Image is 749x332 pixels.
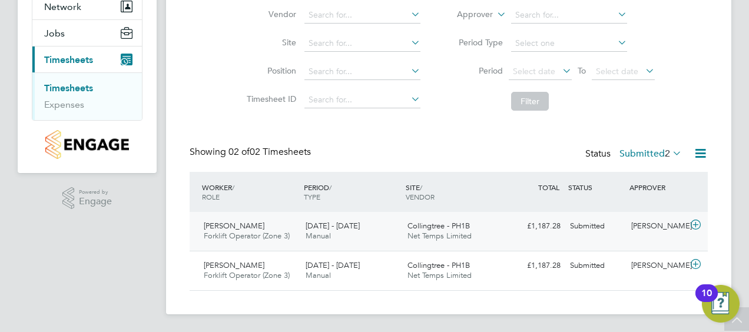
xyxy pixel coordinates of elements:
[204,270,290,280] span: Forklift Operator (Zone 3)
[243,65,296,76] label: Position
[32,130,142,159] a: Go to home page
[407,260,470,270] span: Collingtree - PH1B
[202,192,220,201] span: ROLE
[329,182,332,192] span: /
[304,35,420,52] input: Search for...
[228,146,250,158] span: 02 of
[204,221,264,231] span: [PERSON_NAME]
[407,270,472,280] span: Net Temps Limited
[627,217,688,236] div: [PERSON_NAME]
[204,231,290,241] span: Forklift Operator (Zone 3)
[44,54,93,65] span: Timesheets
[44,1,81,12] span: Network
[45,130,128,159] img: countryside-properties-logo-retina.png
[243,9,296,19] label: Vendor
[304,192,320,201] span: TYPE
[701,293,712,308] div: 10
[306,260,360,270] span: [DATE] - [DATE]
[565,177,627,198] div: STATUS
[407,221,470,231] span: Collingtree - PH1B
[32,47,142,72] button: Timesheets
[228,146,311,158] span: 02 Timesheets
[79,187,112,197] span: Powered by
[511,92,549,111] button: Filter
[513,66,555,77] span: Select date
[702,285,740,323] button: Open Resource Center, 10 new notifications
[304,7,420,24] input: Search for...
[44,99,84,110] a: Expenses
[403,177,505,207] div: SITE
[450,37,503,48] label: Period Type
[565,256,627,275] div: Submitted
[306,270,331,280] span: Manual
[585,146,684,162] div: Status
[32,72,142,120] div: Timesheets
[44,28,65,39] span: Jobs
[232,182,234,192] span: /
[190,146,313,158] div: Showing
[306,221,360,231] span: [DATE] - [DATE]
[450,65,503,76] label: Period
[32,20,142,46] button: Jobs
[62,187,112,210] a: Powered byEngage
[440,9,493,21] label: Approver
[511,35,627,52] input: Select one
[627,177,688,198] div: APPROVER
[565,217,627,236] div: Submitted
[199,177,301,207] div: WORKER
[538,182,559,192] span: TOTAL
[511,7,627,24] input: Search for...
[627,256,688,275] div: [PERSON_NAME]
[304,92,420,108] input: Search for...
[406,192,435,201] span: VENDOR
[243,94,296,104] label: Timesheet ID
[304,64,420,80] input: Search for...
[204,260,264,270] span: [PERSON_NAME]
[44,82,93,94] a: Timesheets
[301,177,403,207] div: PERIOD
[243,37,296,48] label: Site
[619,148,682,160] label: Submitted
[407,231,472,241] span: Net Temps Limited
[574,63,589,78] span: To
[596,66,638,77] span: Select date
[504,217,565,236] div: £1,187.28
[306,231,331,241] span: Manual
[665,148,670,160] span: 2
[79,197,112,207] span: Engage
[504,256,565,275] div: £1,187.28
[420,182,422,192] span: /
